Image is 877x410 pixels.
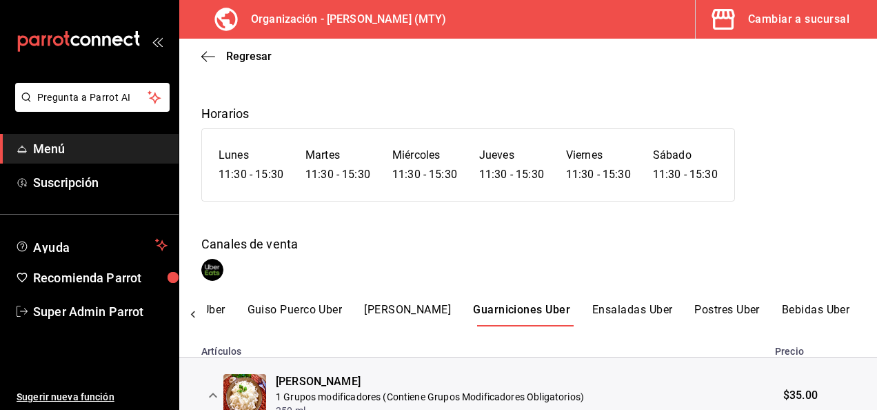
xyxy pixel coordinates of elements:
h6: Miércoles [392,146,457,165]
h6: Lunes [219,146,283,165]
th: Artículos [179,338,767,358]
button: open_drawer_menu [152,36,163,47]
a: Pregunta a Parrot AI [10,100,170,115]
span: Ayuda [33,237,150,253]
div: Horarios [201,104,855,123]
button: Regresar [201,50,272,63]
h6: Jueves [479,146,544,165]
button: Guarniciones Uber [473,303,570,326]
button: expand row [201,384,225,407]
div: [PERSON_NAME] [276,374,584,390]
h6: 11:30 - 15:30 [219,165,283,184]
h6: 11:30 - 15:30 [479,165,544,184]
button: Guiso Puerco Uber [248,303,343,326]
span: Super Admin Parrot [33,302,168,321]
button: [PERSON_NAME] [364,303,451,326]
div: Canales de venta [201,235,855,253]
th: Precio [767,338,877,358]
h6: Sábado [653,146,718,165]
h6: 11:30 - 15:30 [305,165,370,184]
span: Menú [33,139,168,158]
h3: Organización - [PERSON_NAME] (MTY) [240,11,446,28]
h6: 11:30 - 15:30 [566,165,631,184]
span: Recomienda Parrot [33,269,168,287]
button: Bebidas Uber [782,303,850,326]
h6: 11:30 - 15:30 [392,165,457,184]
h6: Martes [305,146,370,165]
button: Pregunta a Parrot AI [15,83,170,112]
h6: Viernes [566,146,631,165]
span: Sugerir nueva función [17,390,168,404]
span: Pregunta a Parrot AI [37,90,148,105]
button: Ensaladas Uber [592,303,672,326]
p: 1 Grupos modificadores (Contiene Grupos Modificadores Obligatorios) [276,390,584,404]
span: Suscripción [33,173,168,192]
div: Cambiar a sucursal [748,10,849,29]
h6: 11:30 - 15:30 [653,165,718,184]
span: $35.00 [783,388,818,404]
button: Postres Uber [694,303,760,326]
span: Regresar [226,50,272,63]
